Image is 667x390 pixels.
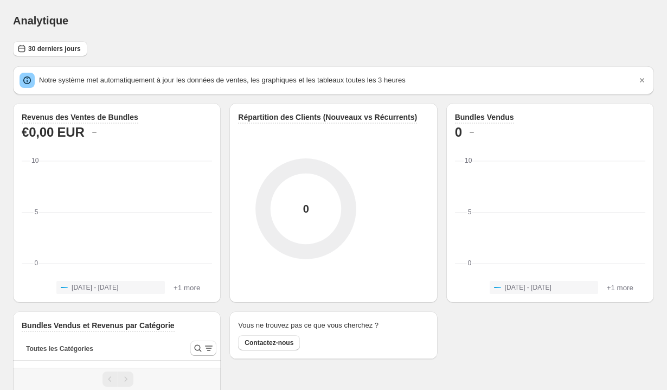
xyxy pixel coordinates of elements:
[13,368,221,390] nav: Pagination
[245,338,293,347] span: Contactez-nous
[238,112,417,123] h3: Répartition des Clients (Nouveaux vs Récurrents)
[26,344,93,353] span: Toutes les Catégories
[39,76,406,84] span: Notre système met automatiquement à jour les données de ventes, les graphiques et les tableaux to...
[35,259,39,267] text: 0
[13,14,68,27] h1: Analytique
[505,283,551,292] span: [DATE] - [DATE]
[634,73,650,88] button: Dismiss notification
[22,320,175,331] h3: Bundles Vendus et Revenus par Catégorie
[465,157,472,164] text: 10
[455,124,462,141] h2: 0
[72,283,118,292] span: [DATE] - [DATE]
[56,281,165,294] button: [DATE] - [DATE]
[238,320,379,331] h2: Vous ne trouvez pas ce que vous cherchez ?
[455,112,514,123] h3: Bundles Vendus
[13,41,87,56] button: 30 derniers jours
[28,44,81,53] span: 30 derniers jours
[31,157,39,164] text: 10
[467,259,471,267] text: 0
[490,281,598,294] button: [DATE] - [DATE]
[22,124,85,141] h2: €0,00 EUR
[35,208,39,216] text: 5
[604,281,637,294] button: +1 more
[22,112,138,123] h3: Revenus des Ventes de Bundles
[467,208,471,216] text: 5
[238,335,300,350] button: Contactez-nous
[190,341,216,356] button: Search and filter results
[170,281,203,294] button: +1 more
